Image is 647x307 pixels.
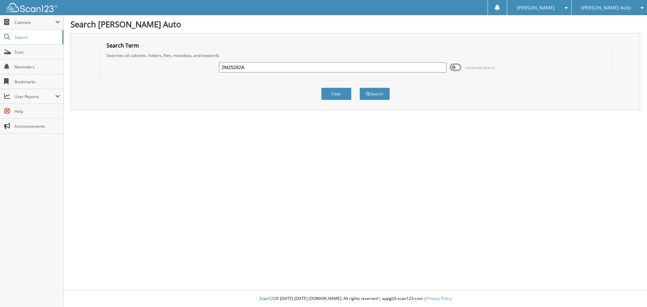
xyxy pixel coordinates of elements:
[517,6,555,10] span: [PERSON_NAME]
[14,79,60,85] span: Bookmarks
[14,20,55,25] span: Cabinets
[321,88,351,100] button: Clear
[64,290,647,307] div: © [DATE]-[DATE] [DOMAIN_NAME]. All rights reserved | appg03-scan123-com |
[259,296,276,301] span: Scan123
[613,275,647,307] iframe: Chat Widget
[360,88,390,100] button: Search
[581,6,631,10] span: [PERSON_NAME] Auto
[103,53,608,58] div: Searches all cabinets, folders, files, metadata, and keywords
[465,65,495,70] span: Advanced Search
[14,64,60,70] span: Reminders
[14,94,55,99] span: User Reports
[70,19,640,30] h1: Search [PERSON_NAME] Auto
[14,49,60,55] span: Scan
[14,34,59,40] span: Search
[426,296,452,301] a: Privacy Policy
[14,123,60,129] span: Announcements
[14,109,60,114] span: Help
[103,42,142,49] legend: Search Term
[7,3,57,12] img: scan123-logo-white.svg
